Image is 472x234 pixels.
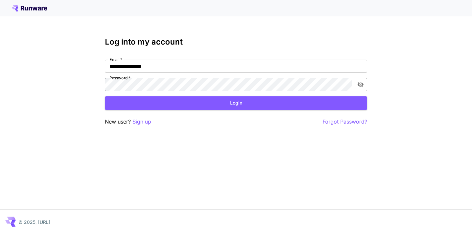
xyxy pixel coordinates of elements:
label: Password [109,75,130,81]
button: Login [105,96,367,110]
p: New user? [105,118,151,126]
p: © 2025, [URL] [18,219,50,225]
h3: Log into my account [105,37,367,47]
button: toggle password visibility [355,79,366,90]
button: Forgot Password? [323,118,367,126]
button: Sign up [132,118,151,126]
label: Email [109,57,122,62]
